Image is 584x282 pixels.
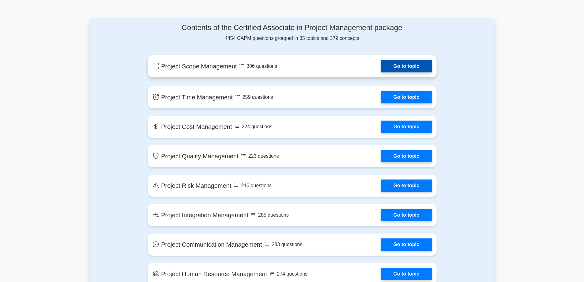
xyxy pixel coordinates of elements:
a: Go to topic [381,180,431,192]
a: Go to topic [381,238,431,251]
a: Go to topic [381,121,431,133]
a: Go to topic [381,60,431,72]
div: 4454 CAPM questions grouped in 35 topics and 379 concepts [148,23,437,42]
a: Go to topic [381,268,431,280]
a: Go to topic [381,150,431,162]
a: Go to topic [381,91,431,103]
a: Go to topic [381,209,431,221]
h4: Contents of the Certified Associate in Project Management package [148,23,437,32]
